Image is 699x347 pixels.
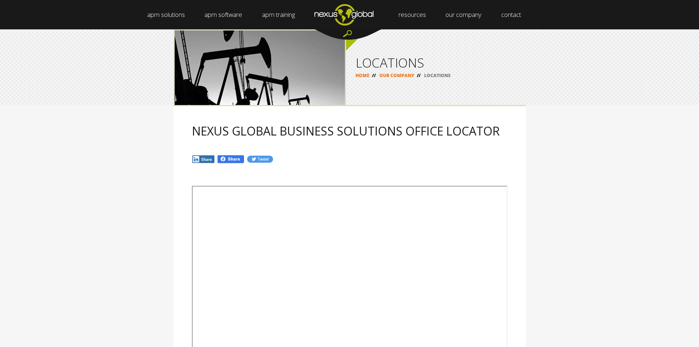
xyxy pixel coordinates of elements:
[192,124,507,137] h2: NEXUS GLOBAL BUSINESS SOLUTIONS OFFICE LOCATOR
[356,56,516,69] h1: LOCATIONS
[414,72,423,79] span: //
[217,155,245,164] img: Fb.png
[379,72,414,79] a: OUR COMPANY
[356,72,369,79] a: HOME
[369,72,378,79] span: //
[192,155,215,163] img: In.jpg
[247,155,273,163] img: Tw.jpg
